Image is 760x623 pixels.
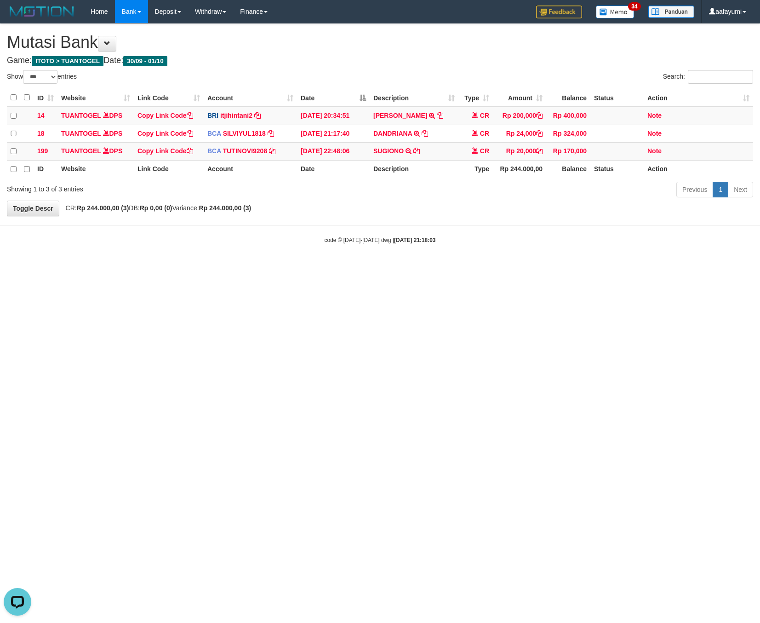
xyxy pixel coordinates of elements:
[647,147,662,155] a: Note
[628,2,640,11] span: 34
[7,201,59,216] a: Toggle Descr
[123,56,167,66] span: 30/09 - 01/10
[34,161,57,178] th: ID
[37,147,48,155] span: 199
[370,89,458,107] th: Description: activate to sort column ascending
[57,143,134,161] td: DPS
[297,161,370,178] th: Date
[596,6,634,18] img: Button%20Memo.svg
[140,204,172,212] strong: Rp 0,00 (0)
[37,130,45,137] span: 18
[7,5,77,18] img: MOTION_logo.png
[137,147,193,155] a: Copy Link Code
[663,70,753,84] label: Search:
[61,147,101,155] a: TUANTOGEL
[57,125,134,143] td: DPS
[77,204,129,212] strong: Rp 244.000,00 (3)
[7,70,77,84] label: Show entries
[297,125,370,143] td: [DATE] 21:17:40
[373,112,427,119] a: [PERSON_NAME]
[536,147,543,155] a: Copy Rp 20,000 to clipboard
[493,161,546,178] th: Rp 244.000,00
[590,161,644,178] th: Status
[4,4,31,31] button: Open LiveChat chat widget
[546,125,590,143] td: Rp 324,000
[373,147,404,155] a: SUGIONO
[676,182,713,197] a: Previous
[458,89,493,107] th: Type: activate to sort column ascending
[647,112,662,119] a: Note
[23,70,57,84] select: Showentries
[480,130,489,137] span: CR
[254,112,261,119] a: Copy itjihintani2 to clipboard
[728,182,753,197] a: Next
[493,143,546,161] td: Rp 20,000
[32,56,103,66] span: ITOTO > TUANTOGEL
[297,89,370,107] th: Date: activate to sort column descending
[223,130,266,137] a: SILVIYUL1818
[7,33,753,52] h1: Mutasi Bank
[647,130,662,137] a: Note
[422,130,428,137] a: Copy DANDRIANA to clipboard
[57,161,134,178] th: Website
[546,143,590,161] td: Rp 170,000
[413,147,420,155] a: Copy SUGIONO to clipboard
[546,107,590,125] td: Rp 400,000
[57,89,134,107] th: Website: activate to sort column ascending
[480,112,489,119] span: CR
[207,130,221,137] span: BCA
[61,130,101,137] a: TUANTOGEL
[7,181,310,194] div: Showing 1 to 3 of 3 entries
[546,161,590,178] th: Balance
[199,204,251,212] strong: Rp 244.000,00 (3)
[688,70,753,84] input: Search:
[223,147,267,155] a: TUTINOVI9208
[137,112,193,119] a: Copy Link Code
[7,56,753,65] h4: Game: Date:
[536,6,582,18] img: Feedback.jpg
[590,89,644,107] th: Status
[61,112,101,119] a: TUANTOGEL
[297,107,370,125] td: [DATE] 20:34:51
[220,112,252,119] a: itjihintani2
[137,130,193,137] a: Copy Link Code
[480,147,489,155] span: CR
[536,112,543,119] a: Copy Rp 200,000 to clipboard
[713,182,728,197] a: 1
[373,130,412,137] a: DANDRIANA
[437,112,443,119] a: Copy MOSES HARIANTO to clipboard
[268,130,274,137] a: Copy SILVIYUL1818 to clipboard
[34,89,57,107] th: ID: activate to sort column ascending
[134,161,204,178] th: Link Code
[546,89,590,107] th: Balance
[207,112,218,119] span: BRI
[394,237,435,243] strong: [DATE] 21:18:03
[269,147,275,155] a: Copy TUTINOVI9208 to clipboard
[493,125,546,143] td: Rp 24,000
[57,107,134,125] td: DPS
[493,89,546,107] th: Amount: activate to sort column ascending
[644,89,753,107] th: Action: activate to sort column ascending
[61,204,251,212] span: CR: DB: Variance:
[204,161,297,178] th: Account
[204,89,297,107] th: Account: activate to sort column ascending
[297,143,370,161] td: [DATE] 22:48:06
[207,147,221,155] span: BCA
[370,161,458,178] th: Description
[648,6,694,18] img: panduan.png
[37,112,45,119] span: 14
[493,107,546,125] td: Rp 200,000
[644,161,753,178] th: Action
[458,161,493,178] th: Type
[536,130,543,137] a: Copy Rp 24,000 to clipboard
[325,237,436,243] small: code © [DATE]-[DATE] dwg |
[134,89,204,107] th: Link Code: activate to sort column ascending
